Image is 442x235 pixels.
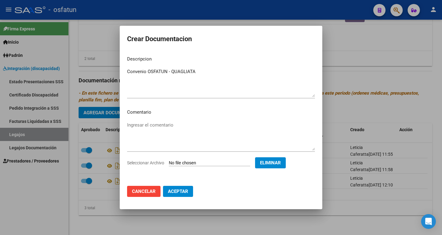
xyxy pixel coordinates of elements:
span: Eliminar [260,160,281,166]
span: Aceptar [168,189,188,194]
button: Cancelar [127,186,161,197]
span: Cancelar [132,189,156,194]
p: Comentario [127,109,315,116]
h2: Crear Documentacion [127,33,315,45]
button: Eliminar [255,157,286,168]
span: Seleccionar Archivo [127,160,164,165]
button: Aceptar [163,186,193,197]
div: Open Intercom Messenger [421,214,436,229]
p: Descripcion [127,56,315,63]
